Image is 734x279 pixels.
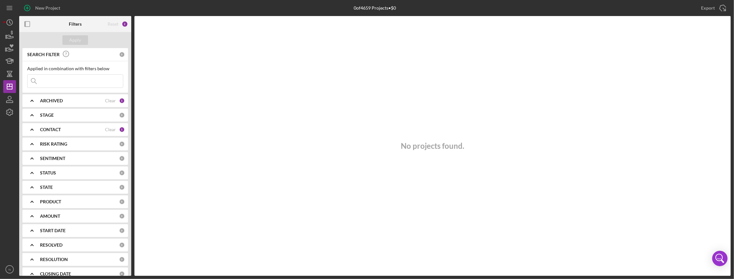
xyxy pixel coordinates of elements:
b: ARCHIVED [40,98,63,103]
b: Filters [69,21,82,27]
div: New Project [35,2,60,14]
div: Apply [69,35,81,45]
b: CONTACT [40,127,61,132]
div: Clear [105,127,116,132]
div: 0 [119,184,125,190]
div: 0 [119,156,125,161]
div: 0 [119,141,125,147]
div: 0 [119,213,125,219]
div: Clear [105,98,116,103]
h3: No projects found. [401,141,464,150]
div: Applied in combination with filters below [27,66,123,71]
b: AMOUNT [40,214,60,219]
b: SEARCH FILTER [27,52,60,57]
div: 0 [119,271,125,277]
div: Export [701,2,715,14]
b: STAGE [40,113,54,118]
b: START DATE [40,228,66,233]
div: 2 [122,21,128,27]
div: Open Intercom Messenger [712,251,728,266]
div: 0 [119,257,125,262]
div: 0 [119,52,125,57]
text: N [9,268,11,271]
b: RISK RATING [40,141,67,147]
b: SENTIMENT [40,156,65,161]
button: New Project [19,2,67,14]
div: 0 of 4659 Projects • $0 [354,5,396,11]
b: PRODUCT [40,199,61,204]
div: 1 [119,98,125,104]
b: RESOLUTION [40,257,68,262]
div: 0 [119,112,125,118]
button: Export [695,2,731,14]
b: STATE [40,185,53,190]
button: Apply [62,35,88,45]
div: 0 [119,228,125,233]
div: 0 [119,242,125,248]
b: CLOSING DATE [40,271,71,276]
b: RESOLVED [40,242,62,248]
button: N [3,263,16,276]
b: STATUS [40,170,56,175]
div: 1 [119,127,125,132]
div: 0 [119,170,125,176]
div: Reset [108,21,118,27]
div: 0 [119,199,125,205]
